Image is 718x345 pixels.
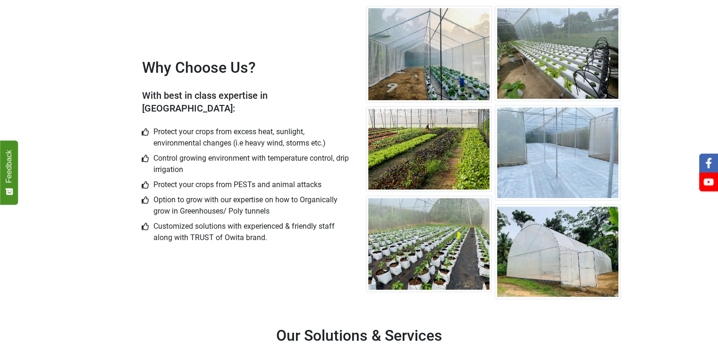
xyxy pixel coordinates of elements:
[142,221,352,243] li: Customized solutions with experienced & friendly staff along with TRUST of Owita brand.
[142,126,352,149] li: Protect your crops from excess heat, sunlight, environmental changes (i.e heavy wind, storms etc.)
[142,194,352,217] li: Option to grow with our expertise on how to Organically grow in Greenhouses/ Poly tunnels
[142,153,352,175] li: Control growing environment with temperature control, drip irrigation
[142,58,352,78] h2: Why Choose Us?
[5,150,13,183] span: Feedback
[142,89,352,115] p: With best in class expertise in [GEOGRAPHIC_DATA]:
[142,179,352,190] li: Protect your crops from PESTs and animal attacks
